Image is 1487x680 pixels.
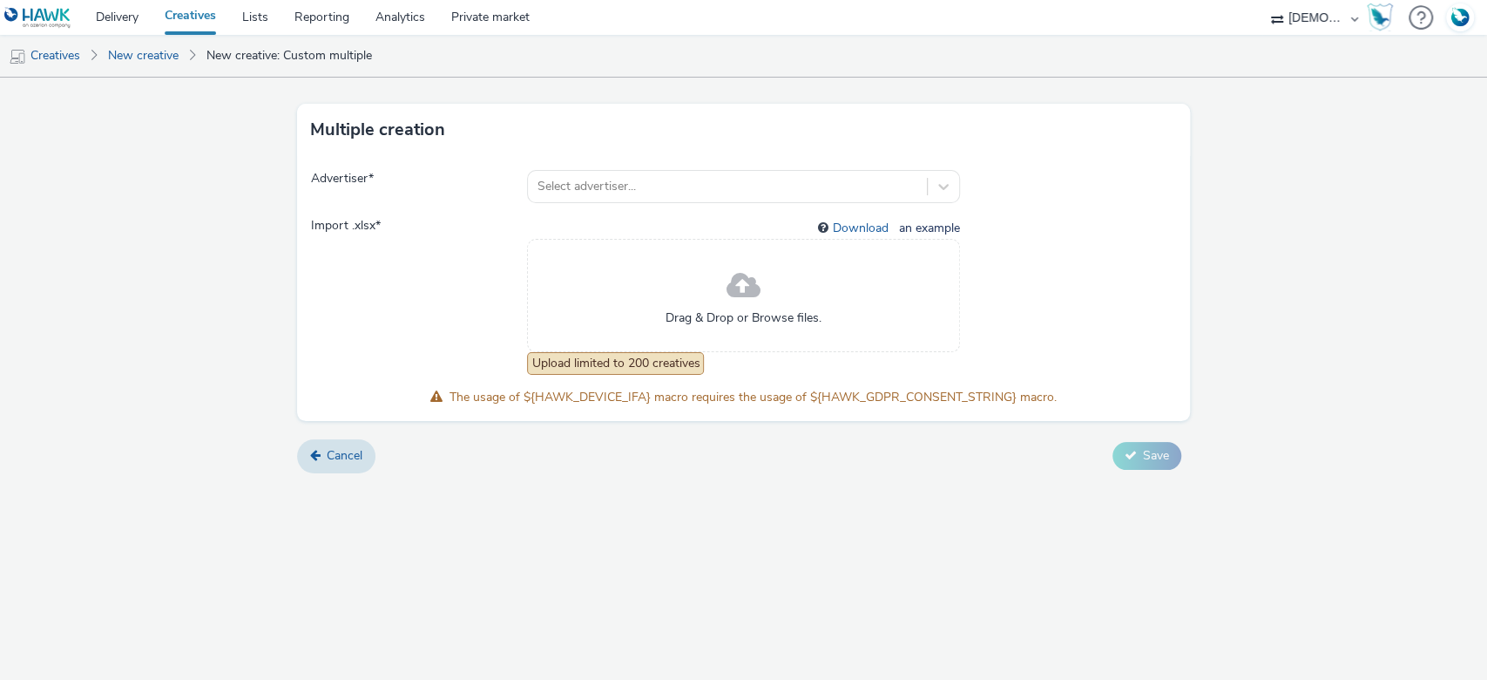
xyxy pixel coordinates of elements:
[310,117,445,143] h3: Multiple creation
[1367,3,1400,31] a: Hawk Academy
[527,352,704,375] div: Upload limited to 200 creatives
[198,35,381,77] a: New creative: Custom multiple
[4,7,71,29] img: undefined Logo
[9,48,26,65] img: mobile
[297,439,375,473] a: Cancel
[1112,442,1181,470] button: Save
[666,309,821,327] span: Drag & Drop or Browse files.
[1143,447,1169,464] span: Save
[1447,4,1473,31] img: Account FR
[449,389,1057,405] span: The usage of ${HAWK_DEVICE_IFA} macro requires the usage of ${HAWK_GDPR_CONSENT_STRING} macro.
[99,35,187,77] a: New creative
[896,220,960,236] span: an example
[1367,3,1393,31] img: Hawk Academy
[833,220,896,236] a: Download
[327,447,362,464] span: Cancel
[311,170,527,203] span: Advertiser *
[311,217,527,375] span: Import .xlsx *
